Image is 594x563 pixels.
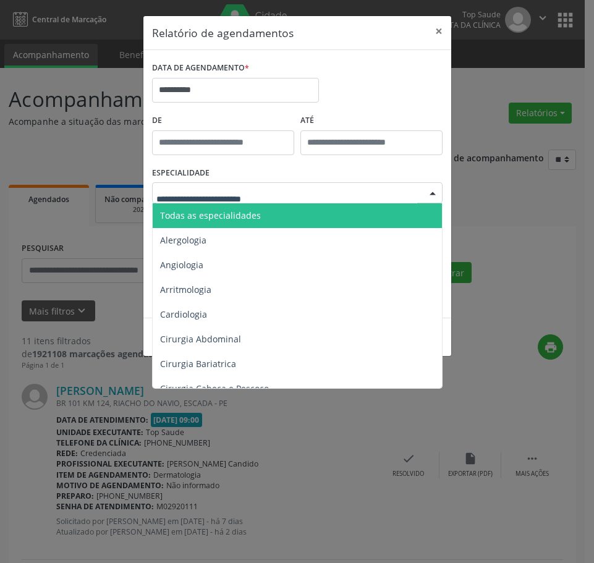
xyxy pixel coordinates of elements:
[160,259,203,271] span: Angiologia
[160,210,261,221] span: Todas as especialidades
[426,16,451,46] button: Close
[160,234,206,246] span: Alergologia
[160,284,211,295] span: Arritmologia
[160,383,269,394] span: Cirurgia Cabeça e Pescoço
[152,164,210,183] label: ESPECIALIDADE
[160,333,241,345] span: Cirurgia Abdominal
[160,308,207,320] span: Cardiologia
[300,111,443,130] label: ATÉ
[160,358,236,370] span: Cirurgia Bariatrica
[152,111,294,130] label: De
[152,59,249,78] label: DATA DE AGENDAMENTO
[152,25,294,41] h5: Relatório de agendamentos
